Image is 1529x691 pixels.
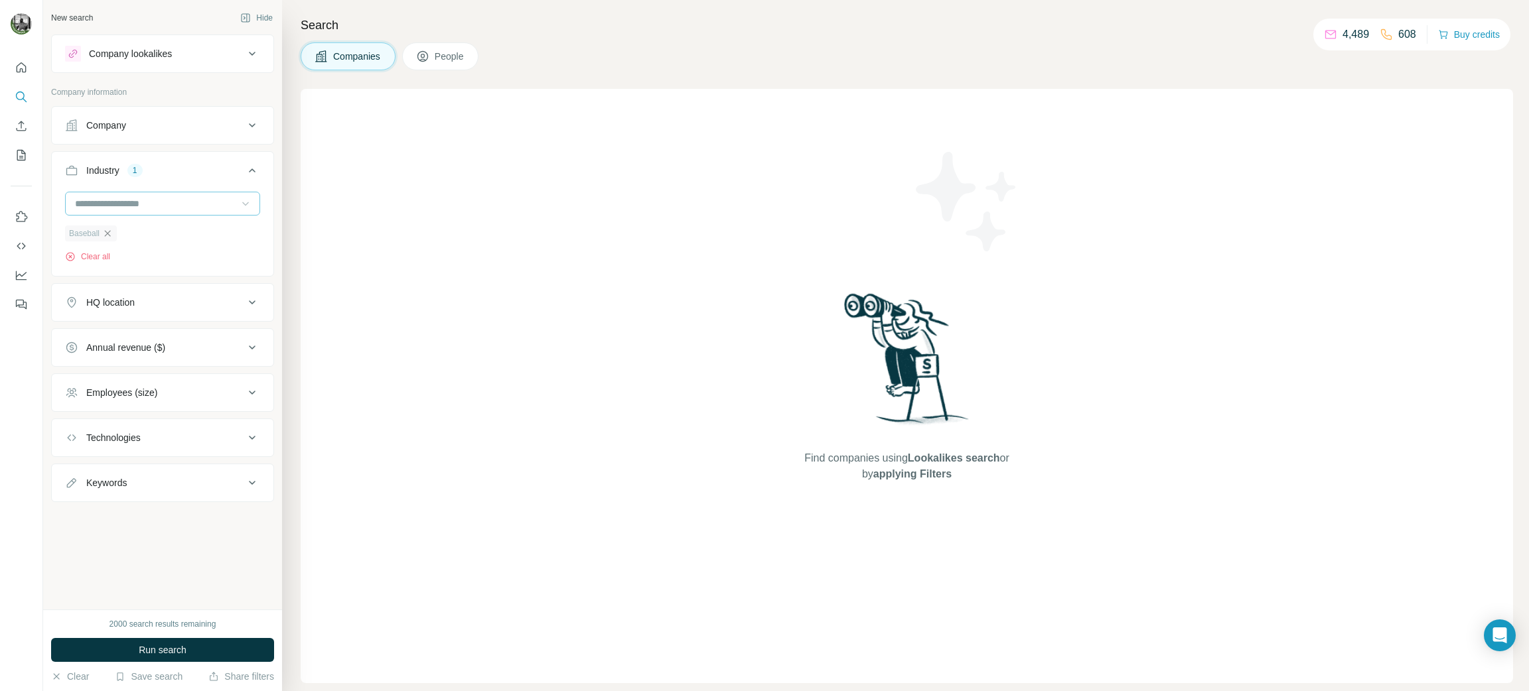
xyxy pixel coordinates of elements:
button: Industry1 [52,155,273,192]
button: Quick start [11,56,32,80]
span: Baseball [69,227,100,239]
div: HQ location [86,296,135,309]
button: Share filters [208,670,274,683]
span: Run search [139,643,186,657]
div: Annual revenue ($) [86,341,165,354]
button: Employees (size) [52,377,273,408]
span: Companies [333,50,382,63]
button: Feedback [11,292,32,316]
span: People [435,50,465,63]
button: Save search [115,670,182,683]
span: Find companies using or by [800,450,1013,482]
div: Company lookalikes [89,47,172,60]
p: 608 [1398,27,1416,42]
div: Company [86,119,126,132]
div: 1 [127,164,143,176]
span: applying Filters [873,468,952,479]
button: Hide [231,8,282,28]
div: 2000 search results remaining [109,618,216,630]
div: Industry [86,164,119,177]
div: Technologies [86,431,141,444]
img: Avatar [11,13,32,34]
div: Open Intercom Messenger [1484,619,1516,651]
button: Technologies [52,422,273,454]
img: Surfe Illustration - Woman searching with binoculars [838,290,976,438]
div: Keywords [86,476,127,489]
button: Company [52,109,273,141]
button: My lists [11,143,32,167]
button: Search [11,85,32,109]
button: Clear all [65,251,110,263]
p: 4,489 [1343,27,1369,42]
button: Keywords [52,467,273,499]
button: Buy credits [1438,25,1500,44]
button: Use Surfe on LinkedIn [11,205,32,229]
div: New search [51,12,93,24]
div: Employees (size) [86,386,157,399]
button: Annual revenue ($) [52,332,273,363]
p: Company information [51,86,274,98]
button: Run search [51,638,274,662]
button: Use Surfe API [11,234,32,258]
button: Dashboard [11,263,32,287]
img: Surfe Illustration - Stars [907,142,1027,261]
span: Lookalikes search [908,452,1000,464]
button: Enrich CSV [11,114,32,138]
button: HQ location [52,286,273,318]
h4: Search [301,16,1513,34]
button: Clear [51,670,89,683]
button: Company lookalikes [52,38,273,70]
